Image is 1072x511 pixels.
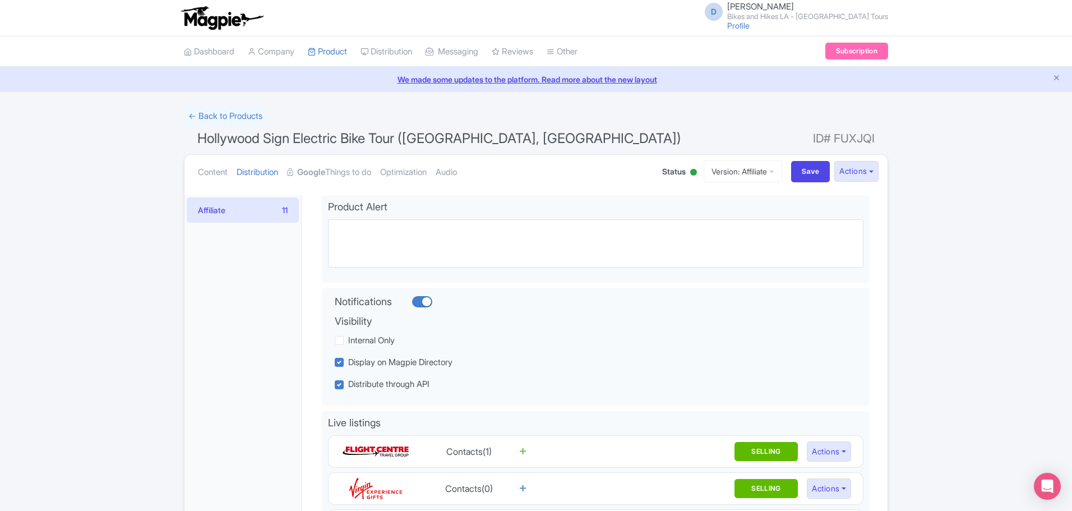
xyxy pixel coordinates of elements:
[328,417,863,429] h4: Live listings
[704,160,782,182] a: Version: Affiliate
[282,204,288,216] div: 11
[348,357,452,367] span: Display on Magpie Directory
[698,2,888,20] a: D [PERSON_NAME] Bikes and Hikes LA - [GEOGRAPHIC_DATA] Tours
[335,316,812,327] h4: Visibility
[187,197,299,223] a: Affiliate11
[791,161,830,182] input: Save
[361,36,412,67] a: Distribution
[178,6,265,30] img: logo-ab69f6fb50320c5b225c76a69d11143b.png
[807,441,851,462] button: Actions
[297,166,325,179] strong: Google
[184,36,234,67] a: Dashboard
[380,155,427,190] a: Optimization
[705,3,723,21] span: D
[342,477,409,500] img: Virgin Experience Gifts
[7,73,1065,85] a: We made some updates to the platform. Read more about the new layout
[184,105,267,127] a: ← Back to Products
[834,161,879,182] button: Actions
[1052,72,1061,85] button: Close announcement
[734,442,798,461] button: Contacts(1)
[727,21,750,30] a: Profile
[547,36,577,67] a: Other
[436,155,457,190] a: Audio
[688,164,699,182] div: Active
[287,155,371,190] a: GoogleThings to do
[813,127,875,150] span: ID# FUXJQI
[237,155,278,190] a: Distribution
[328,201,863,213] h4: Product Alert
[734,479,798,498] button: Contacts(0)
[197,130,681,146] span: Hollywood Sign Electric Bike Tour ([GEOGRAPHIC_DATA], [GEOGRAPHIC_DATA])
[807,478,851,499] button: Actions
[348,335,395,346] span: Internal Only
[727,13,888,20] small: Bikes and Hikes LA - [GEOGRAPHIC_DATA] Tours
[335,294,392,309] label: Notifications
[825,43,888,59] a: Subscription
[1034,473,1061,500] div: Open Intercom Messenger
[426,36,478,67] a: Messaging
[431,445,507,458] div: Christina Favre
[198,155,228,190] a: Content
[248,36,294,67] a: Company
[727,1,794,12] span: [PERSON_NAME]
[342,440,409,463] img: Flight Centre
[308,36,347,67] a: Product
[492,36,533,67] a: Reviews
[348,379,429,389] span: Distribute through API
[662,165,686,177] span: Status
[431,482,507,495] div: Contacts(0)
